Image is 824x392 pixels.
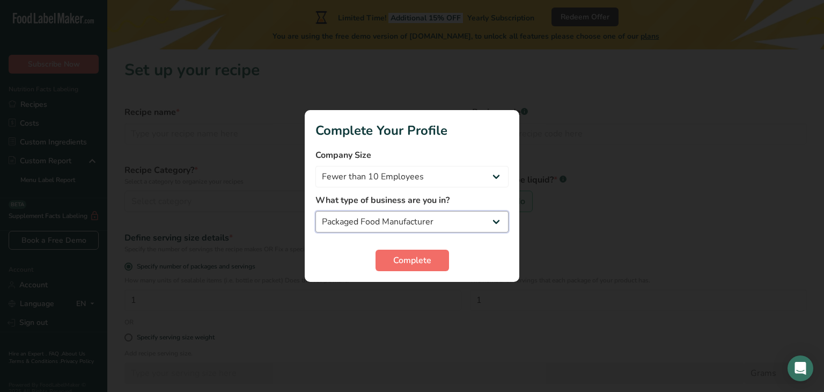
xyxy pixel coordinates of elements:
[788,355,813,381] div: Open Intercom Messenger
[315,121,509,140] h1: Complete Your Profile
[376,250,449,271] button: Complete
[393,254,431,267] span: Complete
[315,194,509,207] label: What type of business are you in?
[315,149,509,162] label: Company Size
